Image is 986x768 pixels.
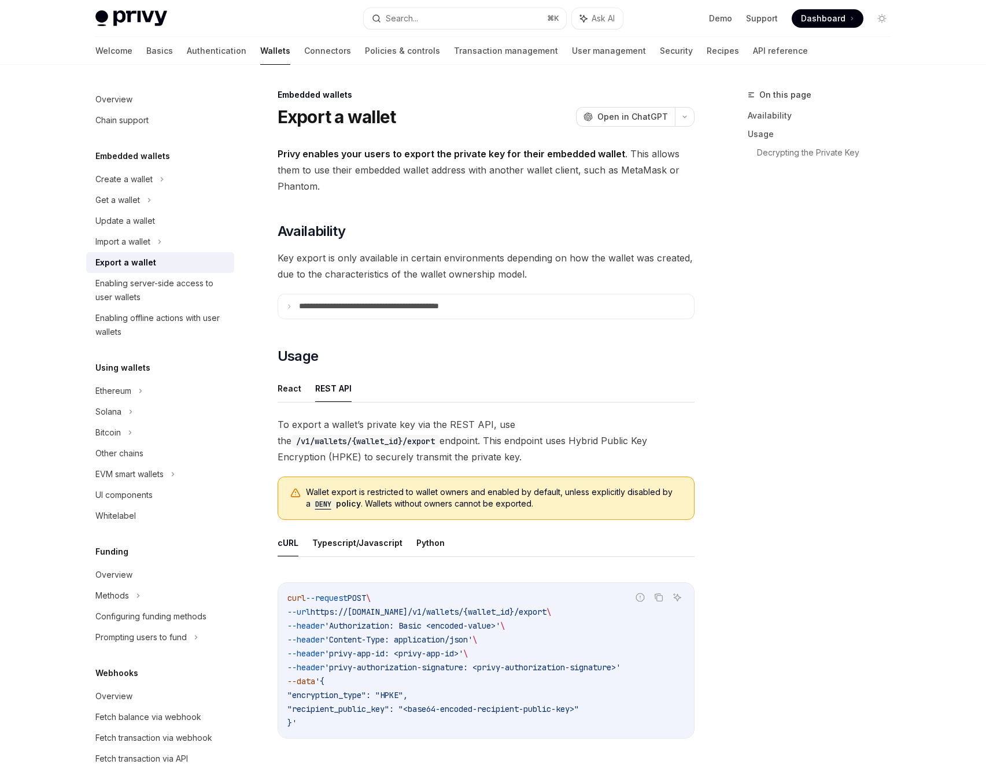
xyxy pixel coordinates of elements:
[86,564,234,585] a: Overview
[95,276,227,304] div: Enabling server-side access to user wallets
[312,529,402,556] button: Typescript/Javascript
[348,593,366,603] span: POST
[95,426,121,440] div: Bitcoin
[95,149,170,163] h5: Embedded wallets
[95,509,136,523] div: Whitelabel
[260,37,290,65] a: Wallets
[757,143,900,162] a: Decrypting the Private Key
[278,222,346,241] span: Availability
[287,718,297,728] span: }'
[95,214,155,228] div: Update a wallet
[95,37,132,65] a: Welcome
[146,37,173,65] a: Basics
[472,634,477,645] span: \
[95,731,212,745] div: Fetch transaction via webhook
[95,384,131,398] div: Ethereum
[95,361,150,375] h5: Using wallets
[670,590,685,605] button: Ask AI
[324,621,500,631] span: 'Authorization: Basic <encoded-value>'
[291,435,440,448] code: /v1/wallets/{wallet_id}/export
[576,107,675,127] button: Open in ChatGPT
[278,146,695,194] span: . This allows them to use their embedded wallet address with another wallet client, such as MetaM...
[746,13,778,24] a: Support
[187,37,246,65] a: Authentication
[364,8,566,29] button: Search...⌘K
[748,125,900,143] a: Usage
[287,621,324,631] span: --header
[278,529,298,556] button: cURL
[86,728,234,748] a: Fetch transaction via webhook
[709,13,732,24] a: Demo
[95,256,156,269] div: Export a wallet
[633,590,648,605] button: Report incorrect code
[278,89,695,101] div: Embedded wallets
[86,707,234,728] a: Fetch balance via webhook
[759,88,811,102] span: On this page
[287,690,408,700] span: "encryption_type": "HPKE",
[366,593,371,603] span: \
[95,405,121,419] div: Solana
[592,13,615,24] span: Ask AI
[324,662,621,673] span: 'privy-authorization-signature: <privy-authorization-signature>'
[311,499,361,508] a: DENYpolicy
[311,607,546,617] span: https://[DOMAIN_NAME]/v1/wallets/{wallet_id}/export
[95,568,132,582] div: Overview
[86,606,234,627] a: Configuring funding methods
[86,252,234,273] a: Export a wallet
[365,37,440,65] a: Policies & controls
[287,648,324,659] span: --header
[463,648,468,659] span: \
[86,273,234,308] a: Enabling server-side access to user wallets
[748,106,900,125] a: Availability
[287,593,306,603] span: curl
[324,634,472,645] span: 'Content-Type: application/json'
[306,593,348,603] span: --request
[873,9,891,28] button: Toggle dark mode
[707,37,739,65] a: Recipes
[95,589,129,603] div: Methods
[95,10,167,27] img: light logo
[597,111,668,123] span: Open in ChatGPT
[278,416,695,465] span: To export a wallet’s private key via the REST API, use the endpoint. This endpoint uses Hybrid Pu...
[95,630,187,644] div: Prompting users to fund
[306,486,682,510] span: Wallet export is restricted to wallet owners and enabled by default, unless explicitly disabled b...
[454,37,558,65] a: Transaction management
[324,648,463,659] span: 'privy-app-id: <privy-app-id>'
[572,37,646,65] a: User management
[95,193,140,207] div: Get a wallet
[311,499,336,510] code: DENY
[792,9,863,28] a: Dashboard
[315,676,324,686] span: '{
[287,662,324,673] span: --header
[86,110,234,131] a: Chain support
[304,37,351,65] a: Connectors
[95,488,153,502] div: UI components
[95,93,132,106] div: Overview
[95,446,143,460] div: Other chains
[86,308,234,342] a: Enabling offline actions with user wallets
[95,113,149,127] div: Chain support
[290,488,301,499] svg: Warning
[546,607,551,617] span: \
[278,106,396,127] h1: Export a wallet
[287,704,579,714] span: "recipient_public_key": "<base64-encoded-recipient-public-key>"
[416,529,445,556] button: Python
[315,375,352,402] button: REST API
[95,545,128,559] h5: Funding
[287,607,311,617] span: --url
[801,13,845,24] span: Dashboard
[651,590,666,605] button: Copy the contents from the code block
[278,375,301,402] button: React
[95,689,132,703] div: Overview
[86,485,234,505] a: UI components
[95,666,138,680] h5: Webhooks
[500,621,505,631] span: \
[95,710,201,724] div: Fetch balance via webhook
[86,89,234,110] a: Overview
[386,12,418,25] div: Search...
[95,235,150,249] div: Import a wallet
[278,347,319,365] span: Usage
[86,686,234,707] a: Overview
[547,14,559,23] span: ⌘ K
[287,634,324,645] span: --header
